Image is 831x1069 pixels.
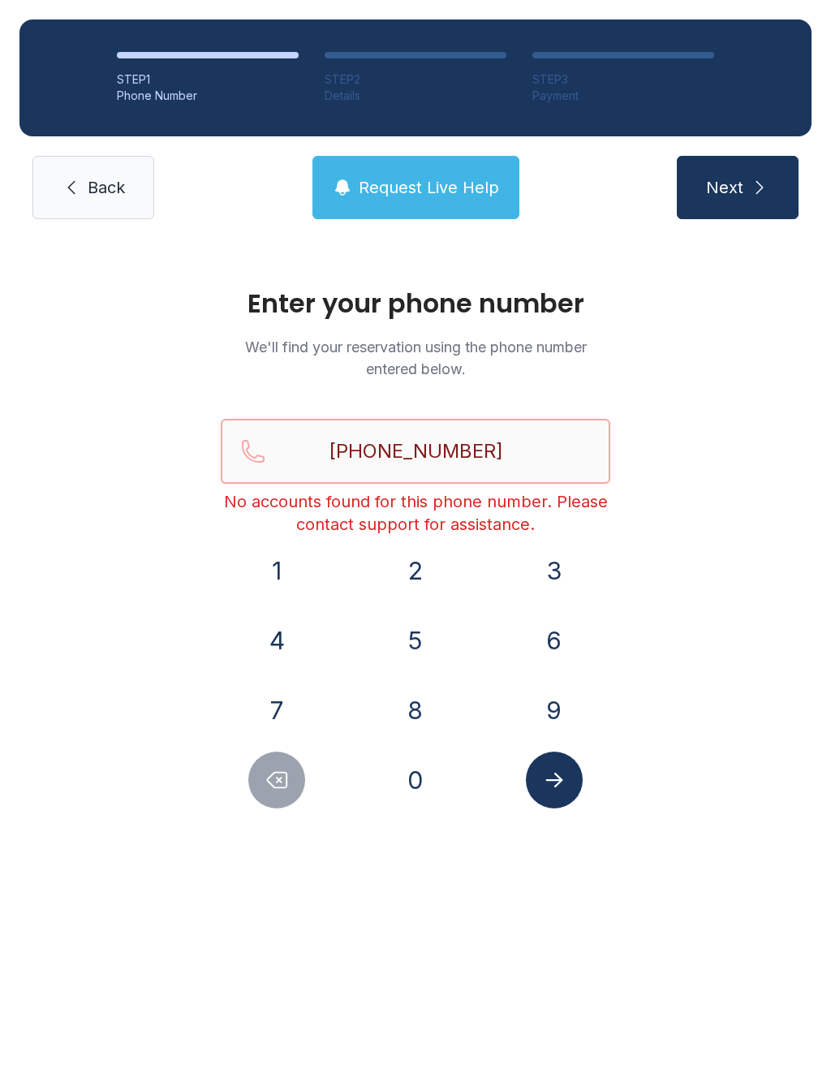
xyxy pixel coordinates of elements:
[117,88,299,104] div: Phone Number
[221,419,610,484] input: Reservation phone number
[526,682,583,739] button: 9
[387,612,444,669] button: 5
[526,542,583,599] button: 3
[706,176,743,199] span: Next
[532,88,714,104] div: Payment
[325,71,506,88] div: STEP 2
[221,291,610,317] h1: Enter your phone number
[248,682,305,739] button: 7
[387,752,444,808] button: 0
[248,612,305,669] button: 4
[532,71,714,88] div: STEP 3
[526,752,583,808] button: Submit lookup form
[117,71,299,88] div: STEP 1
[221,336,610,380] p: We'll find your reservation using the phone number entered below.
[248,542,305,599] button: 1
[325,88,506,104] div: Details
[526,612,583,669] button: 6
[359,176,499,199] span: Request Live Help
[387,542,444,599] button: 2
[221,490,610,536] div: No accounts found for this phone number. Please contact support for assistance.
[248,752,305,808] button: Delete number
[88,176,125,199] span: Back
[387,682,444,739] button: 8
